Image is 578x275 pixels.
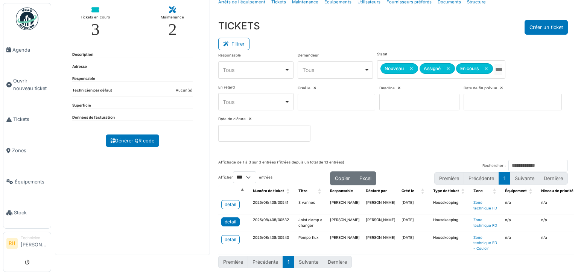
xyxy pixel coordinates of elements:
[494,64,502,75] input: Tous
[72,115,115,121] dt: Données de facturation
[330,171,355,185] button: Copier
[3,34,51,66] a: Agenda
[380,63,418,74] div: Nouveau
[295,232,327,255] td: Pompe flux
[295,214,327,232] td: Joint clamp a changer
[218,20,260,32] h3: TICKETS
[16,8,38,30] img: Badge_color-CXgf-gQk.svg
[13,116,48,123] span: Tickets
[250,214,295,232] td: 2025/08/408/00532
[3,135,51,166] a: Zones
[221,200,240,209] a: detail
[225,236,236,243] div: detail
[327,214,363,232] td: [PERSON_NAME]
[430,197,470,214] td: Housekeeping
[354,171,376,185] button: Excel
[218,38,249,50] button: Filtrer
[233,171,256,183] select: Afficherentrées
[12,147,48,154] span: Zones
[221,235,240,244] a: detail
[456,63,493,74] div: En cours
[399,232,430,255] td: [DATE]
[298,189,307,193] span: Titre
[402,189,414,193] span: Créé le
[3,197,51,229] a: Stock
[298,86,310,91] label: Créé le
[461,185,466,197] span: Type de ticket: Activate to sort
[473,218,497,228] a: Zone technique FD
[176,88,193,93] dd: Aucun(e)
[218,116,246,122] label: Date de clôture
[473,200,497,210] a: Zone technique FD
[377,52,387,57] label: Statut
[298,53,319,58] label: Demandeur
[502,232,538,255] td: n/a
[14,209,48,216] span: Stock
[218,256,352,268] nav: pagination
[366,189,387,193] span: Déclaré par
[541,189,573,193] span: Niveau de priorité
[399,214,430,232] td: [DATE]
[3,104,51,135] a: Tickets
[225,201,236,208] div: detail
[161,14,184,21] div: Maintenance
[318,185,322,197] span: Titre: Activate to sort
[218,171,272,183] label: Afficher entrées
[155,1,190,44] a: Maintenance 2
[223,98,284,106] div: Tous
[502,197,538,214] td: n/a
[221,217,240,226] a: detail
[72,88,112,96] dt: Technicien par défaut
[218,85,235,90] label: En retard
[223,66,284,74] div: Tous
[473,235,497,251] a: Zone technique FD - Couloir
[303,66,364,74] div: Tous
[363,214,399,232] td: [PERSON_NAME]
[430,232,470,255] td: Housekeeping
[168,21,177,38] div: 2
[75,1,116,44] a: Tickets en cours 3
[72,64,87,70] dt: Adresse
[250,197,295,214] td: 2025/08/408/00541
[379,86,395,91] label: Deadline
[421,185,426,197] span: Créé le: Activate to sort
[359,176,371,181] span: Excel
[91,21,100,38] div: 3
[330,189,353,193] span: Responsable
[505,189,527,193] span: Équipement
[225,218,236,225] div: detail
[295,197,327,214] td: 3 vannes
[482,66,490,71] button: Remove item: 'ongoing'
[13,77,48,92] span: Ouvrir nouveau ticket
[15,178,48,185] span: Équipements
[327,197,363,214] td: [PERSON_NAME]
[12,46,48,53] span: Agenda
[434,172,568,185] nav: pagination
[430,214,470,232] td: Housekeeping
[525,20,568,35] button: Créer un ticket
[250,232,295,255] td: 2025/08/408/00540
[399,197,430,214] td: [DATE]
[444,66,452,71] button: Remove item: 'assigned'
[3,166,51,197] a: Équipements
[106,134,159,147] a: Générer QR code
[473,189,483,193] span: Zone
[493,185,497,197] span: Zone: Activate to sort
[327,232,363,255] td: [PERSON_NAME]
[363,197,399,214] td: [PERSON_NAME]
[363,232,399,255] td: [PERSON_NAME]
[6,238,18,249] li: RH
[253,189,284,193] span: Numéro de ticket
[72,52,93,58] dt: Description
[21,235,48,251] li: [PERSON_NAME]
[502,214,538,232] td: n/a
[6,235,48,253] a: RH Technicien[PERSON_NAME]
[3,66,51,104] a: Ouvrir nouveau ticket
[464,86,497,91] label: Date de fin prévue
[420,63,455,74] div: Assigné
[499,172,510,185] button: 1
[72,76,95,82] dt: Responsable
[286,185,291,197] span: Numéro de ticket: Activate to sort
[529,185,534,197] span: Équipement: Activate to sort
[21,235,48,241] div: Technicien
